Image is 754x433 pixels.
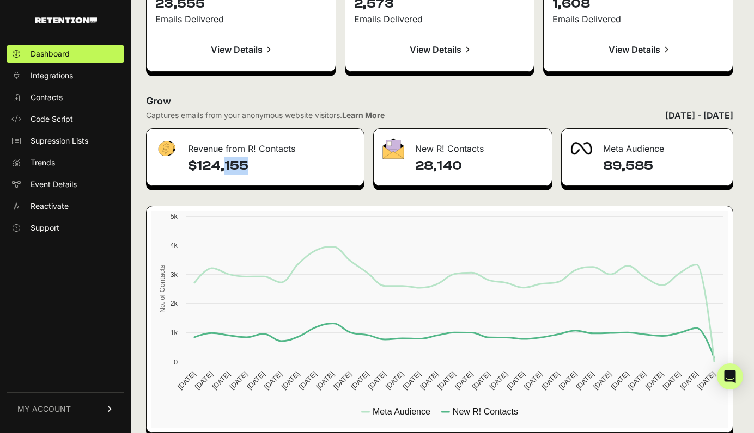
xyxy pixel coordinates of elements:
div: [DATE] - [DATE] [665,109,733,122]
text: [DATE] [609,370,630,391]
a: Contacts [7,89,124,106]
text: [DATE] [263,370,284,391]
img: fa-dollar-13500eef13a19c4ab2b9ed9ad552e47b0d9fc28b02b83b90ba0e00f96d6372e9.png [155,138,177,159]
h2: Grow [146,94,733,109]
text: [DATE] [488,370,509,391]
span: Integrations [31,70,73,81]
h4: 89,585 [603,157,724,175]
a: Support [7,219,124,237]
span: Reactivate [31,201,69,212]
text: 5k [170,212,178,220]
div: Meta Audience [562,129,733,162]
h4: 28,140 [415,157,544,175]
text: [DATE] [349,370,370,391]
span: Support [31,222,59,233]
text: 3k [170,270,178,279]
text: [DATE] [418,370,440,391]
text: [DATE] [193,370,215,391]
text: [DATE] [314,370,336,391]
img: Retention.com [35,17,97,23]
a: View Details [552,36,724,63]
text: [DATE] [644,370,665,391]
text: Meta Audience [373,407,430,416]
text: [DATE] [367,370,388,391]
text: [DATE] [661,370,682,391]
span: Contacts [31,92,63,103]
a: View Details [354,36,526,63]
div: Open Intercom Messenger [717,363,743,389]
text: [DATE] [297,370,318,391]
a: Event Details [7,176,124,193]
text: [DATE] [384,370,405,391]
text: [DATE] [176,370,197,391]
a: Supression Lists [7,132,124,150]
span: MY ACCOUNT [17,404,71,415]
text: 2k [170,299,178,307]
text: [DATE] [332,370,353,391]
text: [DATE] [210,370,232,391]
span: Supression Lists [31,135,88,146]
text: No. of Contacts [158,265,166,313]
a: Reactivate [7,197,124,215]
text: [DATE] [522,370,544,391]
span: Event Details [31,179,77,190]
text: [DATE] [592,370,613,391]
text: [DATE] [436,370,457,391]
div: Revenue from R! Contacts [147,129,364,162]
div: Captures emails from your anonymous website visitors. [146,110,385,121]
text: [DATE] [470,370,491,391]
text: [DATE] [540,370,561,391]
div: New R! Contacts [374,129,552,162]
h4: $124,155 [188,157,355,175]
text: 0 [174,358,178,366]
text: [DATE] [505,370,526,391]
a: MY ACCOUNT [7,392,124,425]
text: [DATE] [228,370,249,391]
text: [DATE] [245,370,266,391]
a: Code Script [7,110,124,128]
text: [DATE] [696,370,717,391]
span: Dashboard [31,48,70,59]
text: [DATE] [678,370,700,391]
div: Emails Delivered [155,13,327,26]
span: Trends [31,157,55,168]
text: [DATE] [574,370,595,391]
img: fa-meta-2f981b61bb99beabf952f7030308934f19ce035c18b003e963880cc3fabeebb7.png [570,142,592,155]
text: [DATE] [453,370,475,391]
text: [DATE] [401,370,422,391]
img: fa-envelope-19ae18322b30453b285274b1b8af3d052b27d846a4fbe8435d1a52b978f639a2.png [382,138,404,159]
text: 1k [170,329,178,337]
a: Dashboard [7,45,124,63]
a: Integrations [7,67,124,84]
text: [DATE] [557,370,578,391]
span: Code Script [31,114,73,125]
text: [DATE] [280,370,301,391]
text: New R! Contacts [453,407,518,416]
a: Trends [7,154,124,171]
div: Emails Delivered [354,13,526,26]
a: View Details [155,36,327,63]
div: Emails Delivered [552,13,724,26]
text: [DATE] [627,370,648,391]
text: 4k [170,241,178,249]
a: Learn More [342,110,385,120]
